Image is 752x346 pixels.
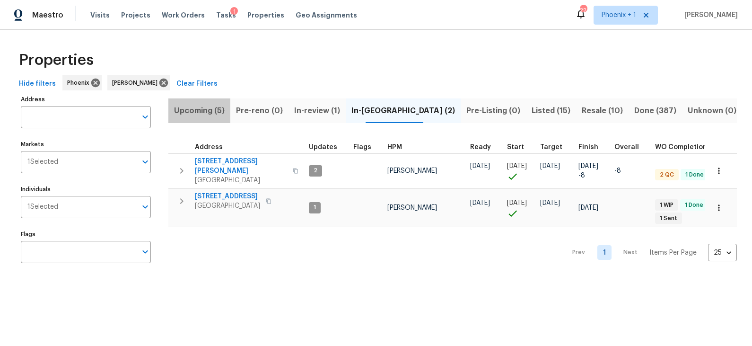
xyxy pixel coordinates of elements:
[294,104,340,117] span: In-review (1)
[649,248,697,257] p: Items Per Page
[21,142,151,147] label: Markets
[578,144,598,151] span: Finish
[507,144,524,151] span: Start
[470,200,490,206] span: [DATE]
[688,104,736,117] span: Unknown (0)
[216,12,236,18] span: Tasks
[708,240,737,265] div: 25
[195,144,223,151] span: Address
[532,104,570,117] span: Listed (15)
[162,10,205,20] span: Work Orders
[656,214,681,222] span: 1 Sent
[62,75,102,90] div: Phoenix
[466,104,520,117] span: Pre-Listing (0)
[27,203,58,211] span: 1 Selected
[139,245,152,258] button: Open
[503,153,536,188] td: Project started on time
[655,144,707,151] span: WO Completion
[19,78,56,90] span: Hide filters
[470,163,490,169] span: [DATE]
[582,104,623,117] span: Resale (10)
[27,158,58,166] span: 1 Selected
[107,75,170,90] div: [PERSON_NAME]
[21,186,151,192] label: Individuals
[575,153,611,188] td: Scheduled to finish 8 day(s) early
[507,144,533,151] div: Actual renovation start date
[656,171,678,179] span: 2 QC
[19,55,94,65] span: Properties
[602,10,636,20] span: Phoenix + 1
[310,167,321,175] span: 2
[540,144,562,151] span: Target
[351,104,455,117] span: In-[GEOGRAPHIC_DATA] (2)
[310,204,320,212] span: 1
[614,144,647,151] div: Days past target finish date
[195,176,287,185] span: [GEOGRAPHIC_DATA]
[540,144,571,151] div: Target renovation project end date
[67,78,93,88] span: Phoenix
[296,10,357,20] span: Geo Assignments
[21,97,151,102] label: Address
[176,78,218,90] span: Clear Filters
[32,10,63,20] span: Maestro
[387,144,402,151] span: HPM
[563,233,737,272] nav: Pagination Navigation
[503,188,536,227] td: Project started on time
[195,201,260,211] span: [GEOGRAPHIC_DATA]
[112,78,161,88] span: [PERSON_NAME]
[470,144,499,151] div: Earliest renovation start date (first business day after COE or Checkout)
[236,104,283,117] span: Pre-reno (0)
[353,144,371,151] span: Flags
[387,204,437,211] span: [PERSON_NAME]
[507,200,527,206] span: [DATE]
[139,200,152,213] button: Open
[195,157,287,176] span: [STREET_ADDRESS][PERSON_NAME]
[634,104,676,117] span: Done (387)
[578,171,585,180] span: -8
[578,144,607,151] div: Projected renovation finish date
[173,75,221,93] button: Clear Filters
[540,163,560,169] span: [DATE]
[387,168,437,174] span: [PERSON_NAME]
[139,155,152,169] button: Open
[247,10,284,20] span: Properties
[614,168,621,174] span: -8
[507,163,527,169] span: [DATE]
[470,144,491,151] span: Ready
[597,245,612,260] a: Goto page 1
[614,144,639,151] span: Overall
[580,6,586,15] div: 22
[21,231,151,237] label: Flags
[578,163,598,169] span: [DATE]
[540,200,560,206] span: [DATE]
[578,204,598,211] span: [DATE]
[121,10,150,20] span: Projects
[656,201,677,209] span: 1 WIP
[682,171,708,179] span: 1 Done
[90,10,110,20] span: Visits
[681,201,707,209] span: 1 Done
[681,10,738,20] span: [PERSON_NAME]
[309,144,337,151] span: Updates
[195,192,260,201] span: [STREET_ADDRESS]
[15,75,60,93] button: Hide filters
[611,153,651,188] td: 8 day(s) earlier than target finish date
[230,7,238,17] div: 1
[174,104,225,117] span: Upcoming (5)
[139,110,152,124] button: Open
